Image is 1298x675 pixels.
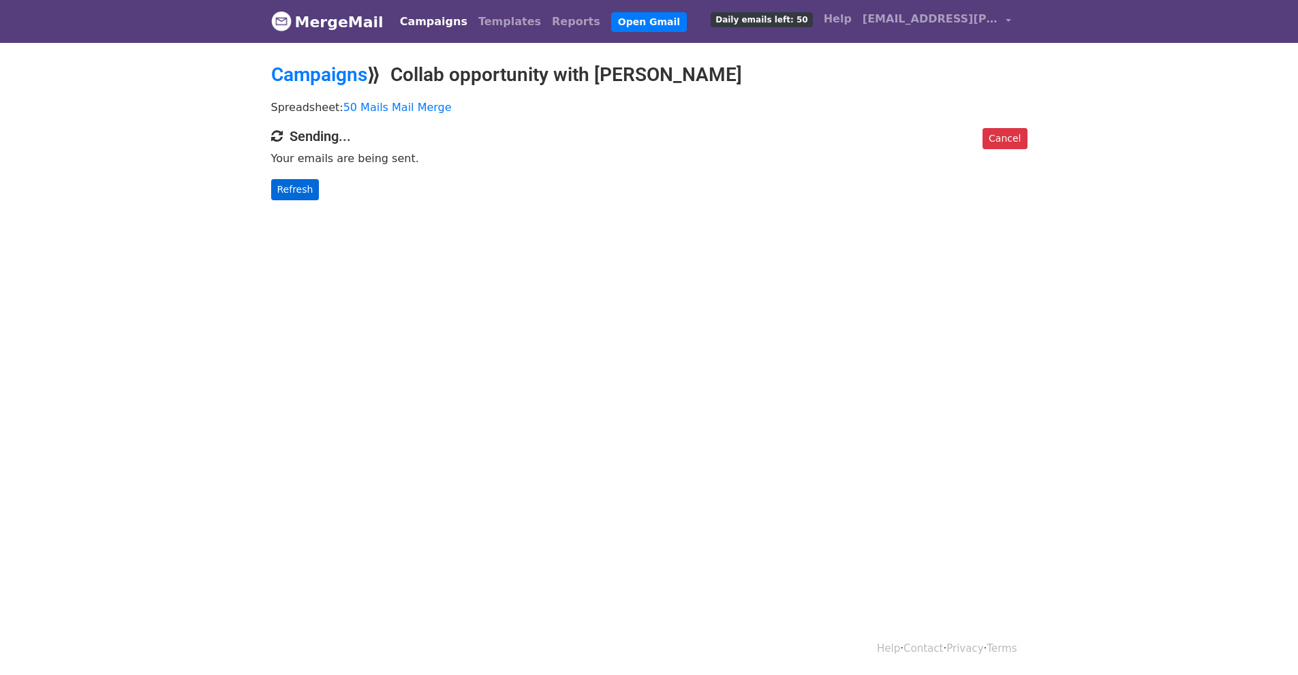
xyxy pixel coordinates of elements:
[271,11,292,31] img: MergeMail logo
[877,642,900,655] a: Help
[705,5,818,33] a: Daily emails left: 50
[271,63,367,86] a: Campaigns
[473,8,546,35] a: Templates
[946,642,983,655] a: Privacy
[863,11,999,27] span: [EMAIL_ADDRESS][PERSON_NAME][DOMAIN_NAME]
[1230,610,1298,675] div: Chat-Widget
[343,101,452,114] a: 50 Mails Mail Merge
[818,5,857,33] a: Help
[987,642,1017,655] a: Terms
[271,7,384,36] a: MergeMail
[983,128,1027,149] a: Cancel
[546,8,606,35] a: Reports
[611,12,687,32] a: Open Gmail
[903,642,943,655] a: Contact
[395,8,473,35] a: Campaigns
[711,12,812,27] span: Daily emails left: 50
[271,128,1027,144] h4: Sending...
[857,5,1017,37] a: [EMAIL_ADDRESS][PERSON_NAME][DOMAIN_NAME]
[271,179,320,200] a: Refresh
[271,63,1027,87] h2: ⟫ Collab opportunity with [PERSON_NAME]
[1230,610,1298,675] iframe: Chat Widget
[271,151,1027,166] p: Your emails are being sent.
[271,100,1027,114] p: Spreadsheet:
